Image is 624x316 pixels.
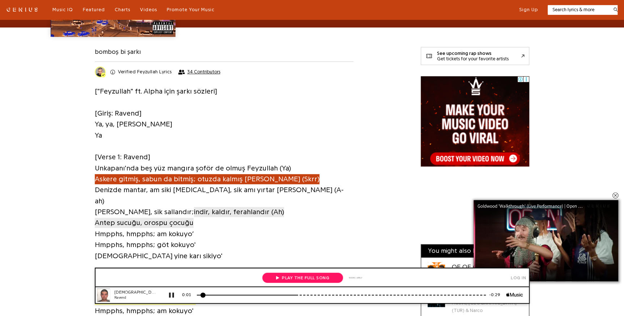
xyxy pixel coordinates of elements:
span: Play the full song [187,8,240,12]
div: Log in [419,6,440,14]
input: Search lyrics & more [548,6,609,13]
a: indir, kaldır, ferahlandır (Ah) [194,206,284,217]
div: [DEMOGRAPHIC_DATA] (feat. Alpha) [25,22,69,28]
span: Antep sucuğu, orospu çocuğu [95,218,194,228]
img: 72x72bb.jpg [8,21,21,34]
span: Videos [140,7,157,12]
button: Sign Up [519,7,538,13]
a: Featured [83,7,105,13]
span: 34 Contributors [187,69,220,75]
button: 34 Contributors [178,69,220,75]
a: Antep sucuğu, orospu çocuğu [95,217,194,228]
span: Charts [115,7,130,12]
a: Promote Your Music [167,7,215,13]
a: Videos [140,7,157,13]
iframe: Advertisement [421,76,529,166]
div: Cover art for OF OF OF by ElMusto & Organize [428,262,445,280]
div: -0:29 [397,24,417,30]
h2: Feyzullah Lyrics [118,69,172,75]
span: Askere gitmiş, sabun da bitmiş; otuzda kalmış [PERSON_NAME] (Skrr) [95,174,319,184]
a: Cover art for OF OF OF by ElMusto & OrganizeOF OF OFElMusto & Organize [421,257,529,285]
div: See upcoming rap shows [437,51,508,56]
div: OF OF OF [451,262,493,272]
a: Music IQ [52,7,73,13]
span: Music IQ [52,7,73,12]
span: Featured [83,7,105,12]
a: bomboş bi şarkı [95,48,141,55]
a: See upcoming rap showsGet tickets for your favorite artists [421,47,529,65]
div: Ravend [25,27,69,33]
div: You might also like [421,244,529,257]
span: indir, kaldır, ferahlandır (Ah) [194,207,284,217]
div: Get tickets for your favorite artists [437,56,508,61]
div: Goldwood 'Walkthrough' (Live Performance) | Open Mic [477,204,590,208]
span: Promote Your Music [167,7,215,12]
a: Charts [115,7,130,13]
a: Play the full song [173,1,254,20]
a: Askere gitmiş, sabun da bitmiş; otuzda kalmış [PERSON_NAME] (Skrr) [95,173,319,185]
